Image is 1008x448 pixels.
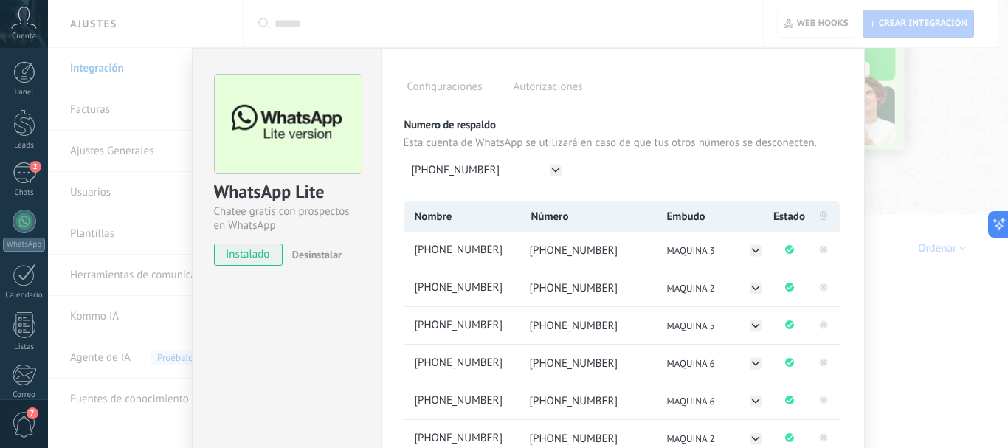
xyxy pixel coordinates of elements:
[663,431,764,447] button: MAQUINA 2
[773,210,805,224] span: Estado
[663,356,764,371] button: MAQUINA 6
[3,342,46,352] div: Listas
[404,78,486,100] label: Configuraciones
[286,244,342,266] button: Desinstalar
[214,180,359,204] div: WhatsApp Lite
[3,291,46,300] div: Calendario
[771,269,808,306] li: Conectado correctamente
[214,204,359,232] div: Chatee gratis con prospectos en WhatsApp
[667,433,715,445] span: MAQUINA 2
[412,243,519,258] span: +5215513689837
[412,356,519,371] span: +5215514926408
[12,32,36,41] span: Cuenta
[530,394,618,408] span: [PHONE_NUMBER]
[667,210,705,224] span: Embudo
[412,163,500,177] span: [PHONE_NUMBER]
[412,280,519,296] span: +5215521163784
[663,280,764,296] button: MAQUINA 2
[771,345,808,382] li: Conectado correctamente
[412,393,519,409] span: +5215524100498
[415,210,452,224] span: Nombre
[663,393,764,409] button: MAQUINA 6
[667,395,715,407] span: MAQUINA 6
[667,357,715,370] span: MAQUINA 6
[530,319,618,333] span: [PHONE_NUMBER]
[510,78,587,100] label: Autorizaciones
[663,243,764,258] button: MAQUINA 3
[667,282,715,294] span: MAQUINA 2
[667,244,715,257] span: MAQUINA 3
[530,281,618,295] span: [PHONE_NUMBER]
[667,320,715,332] span: MAQUINA 5
[27,407,38,419] span: 7
[3,141,46,151] div: Leads
[412,431,519,447] span: +5215510513046
[663,318,764,334] button: MAQUINA 5
[3,88,46,97] div: Panel
[771,307,808,344] li: Conectado correctamente
[3,238,45,252] div: WhatsApp
[215,75,362,174] img: logo_main.png
[30,161,41,173] span: 2
[530,432,618,446] span: [PHONE_NUMBER]
[412,318,519,334] span: +5215521142795
[3,188,46,198] div: Chats
[531,210,569,224] span: Número
[530,356,618,371] span: [PHONE_NUMBER]
[771,232,808,269] li: Conectado correctamente
[404,157,567,183] button: [PHONE_NUMBER]
[404,118,842,132] p: Numero de respaldo
[292,248,342,261] span: Desinstalar
[404,136,842,150] p: Esta cuenta de WhatsApp se utilizará en caso de que tus otros números se desconecten.
[215,244,282,266] span: instalado
[3,390,46,400] div: Correo
[771,382,808,419] li: Conectado correctamente
[530,244,618,258] span: [PHONE_NUMBER]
